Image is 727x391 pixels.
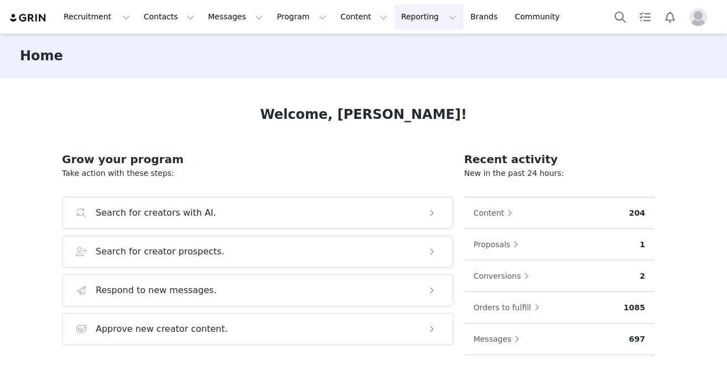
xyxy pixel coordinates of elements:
[374,41,408,51] p: Dashboard
[334,4,394,29] button: Content
[473,267,535,285] button: Conversions
[608,4,632,29] button: Search
[640,270,645,282] p: 2
[62,197,453,229] button: Search for creators with AI.
[62,168,453,179] p: Take action with these steps:
[629,333,645,345] p: 697
[473,236,525,253] button: Proposals
[629,207,645,219] p: 204
[201,4,269,29] button: Messages
[270,4,333,29] button: Program
[96,206,216,220] h3: Search for creators with AI.
[62,274,453,306] button: Respond to new messages.
[374,58,418,67] p: Report Builder
[633,4,657,29] a: Tasks
[683,8,718,26] button: Profile
[508,4,572,29] a: Community
[464,4,507,29] a: Brands
[394,4,463,29] button: Reporting
[658,4,682,29] button: Notifications
[62,313,453,345] button: Approve new creator content.
[473,330,526,348] button: Messages
[62,151,453,168] h2: Grow your program
[96,284,217,297] h3: Respond to new messages.
[9,13,48,23] img: grin logo
[62,236,453,268] button: Search for creator prospects.
[260,105,467,124] h1: Welcome, [PERSON_NAME]!
[137,4,201,29] button: Contacts
[57,4,137,29] button: Recruitment
[20,46,63,66] h3: Home
[689,8,707,26] img: placeholder-profile.jpg
[473,204,518,222] button: Content
[624,302,645,314] p: 1085
[464,151,654,168] h2: Recent activity
[464,168,654,179] p: New in the past 24 hours:
[473,299,545,316] button: Orders to fulfill
[640,239,645,251] p: 1
[96,322,228,336] h3: Approve new creator content.
[96,245,225,258] h3: Search for creator prospects.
